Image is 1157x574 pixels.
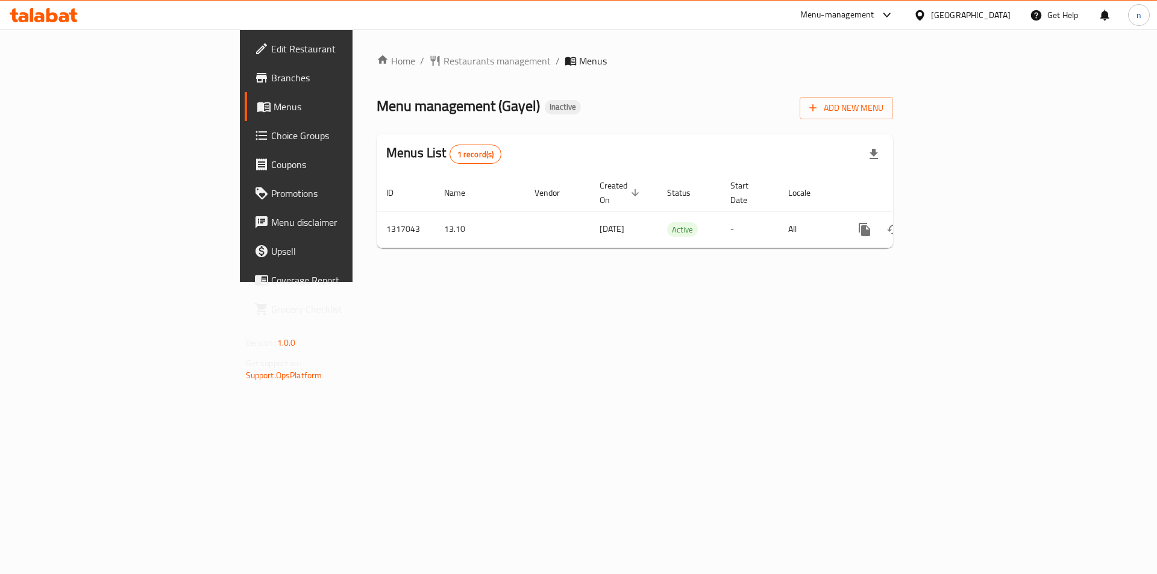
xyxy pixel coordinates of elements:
[271,157,424,172] span: Coupons
[730,178,764,207] span: Start Date
[245,295,433,323] a: Grocery Checklist
[245,266,433,295] a: Coverage Report
[245,150,433,179] a: Coupons
[667,223,698,237] span: Active
[274,99,424,114] span: Menus
[535,186,575,200] span: Vendor
[450,149,501,160] span: 1 record(s)
[271,244,424,258] span: Upsell
[245,179,433,208] a: Promotions
[721,211,779,248] td: -
[277,335,296,351] span: 1.0.0
[245,63,433,92] a: Branches
[931,8,1011,22] div: [GEOGRAPHIC_DATA]
[450,145,502,164] div: Total records count
[271,70,424,85] span: Branches
[579,54,607,68] span: Menus
[841,175,976,211] th: Actions
[386,186,409,200] span: ID
[444,54,551,68] span: Restaurants management
[444,186,481,200] span: Name
[245,237,433,266] a: Upsell
[788,186,826,200] span: Locale
[245,92,433,121] a: Menus
[850,215,879,244] button: more
[556,54,560,68] li: /
[246,367,322,383] a: Support.OpsPlatform
[271,128,424,143] span: Choice Groups
[245,121,433,150] a: Choice Groups
[377,54,893,68] nav: breadcrumb
[271,273,424,287] span: Coverage Report
[667,186,706,200] span: Status
[377,175,976,248] table: enhanced table
[600,178,643,207] span: Created On
[545,102,581,112] span: Inactive
[246,335,275,351] span: Version:
[800,8,874,22] div: Menu-management
[245,208,433,237] a: Menu disclaimer
[859,140,888,169] div: Export file
[600,221,624,237] span: [DATE]
[386,144,501,164] h2: Menus List
[271,186,424,201] span: Promotions
[377,92,540,119] span: Menu management ( Gayel )
[429,54,551,68] a: Restaurants management
[271,42,424,56] span: Edit Restaurant
[1137,8,1141,22] span: n
[271,215,424,229] span: Menu disclaimer
[809,101,883,116] span: Add New Menu
[434,211,525,248] td: 13.10
[879,215,908,244] button: Change Status
[271,302,424,316] span: Grocery Checklist
[245,34,433,63] a: Edit Restaurant
[779,211,841,248] td: All
[545,100,581,114] div: Inactive
[246,355,301,371] span: Get support on:
[667,222,698,237] div: Active
[800,97,893,119] button: Add New Menu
